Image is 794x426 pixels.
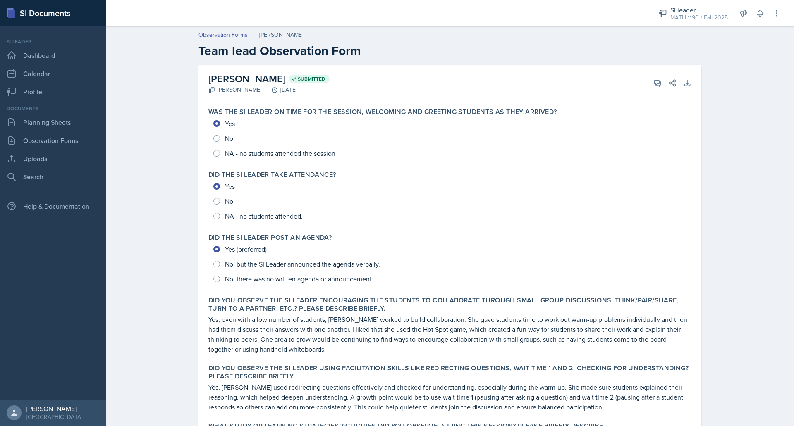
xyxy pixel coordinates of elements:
a: Observation Forms [3,132,103,149]
a: Calendar [3,65,103,82]
div: Si leader [3,38,103,45]
p: Yes, [PERSON_NAME] used redirecting questions effectively and checked for understanding, especial... [208,382,691,412]
a: Profile [3,83,103,100]
p: Yes, even with a low number of students, [PERSON_NAME] worked to build collaboration. She gave st... [208,314,691,354]
div: [DATE] [261,86,297,94]
div: [PERSON_NAME] [26,405,82,413]
div: Help & Documentation [3,198,103,214]
a: Planning Sheets [3,114,103,131]
a: Uploads [3,150,103,167]
div: Si leader [670,5,728,15]
h2: Team lead Observation Form [198,43,701,58]
label: Did the SI Leader post an agenda? [208,233,332,242]
h2: [PERSON_NAME] [208,71,330,86]
a: Observation Forms [198,31,248,39]
div: [GEOGRAPHIC_DATA] [26,413,82,421]
label: Did the SI Leader take attendance? [208,171,336,179]
a: Dashboard [3,47,103,64]
label: Did you observe the SI Leader using facilitation skills like redirecting questions, wait time 1 a... [208,364,691,381]
a: Search [3,169,103,185]
div: Documents [3,105,103,112]
label: Was the SI Leader on time for the session, welcoming and greeting students as they arrived? [208,108,557,116]
label: Did you observe the SI Leader encouraging the students to collaborate through small group discuss... [208,296,691,313]
div: MATH 1190 / Fall 2025 [670,13,728,22]
span: Submitted [298,76,325,82]
div: [PERSON_NAME] [259,31,303,39]
div: [PERSON_NAME] [208,86,261,94]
